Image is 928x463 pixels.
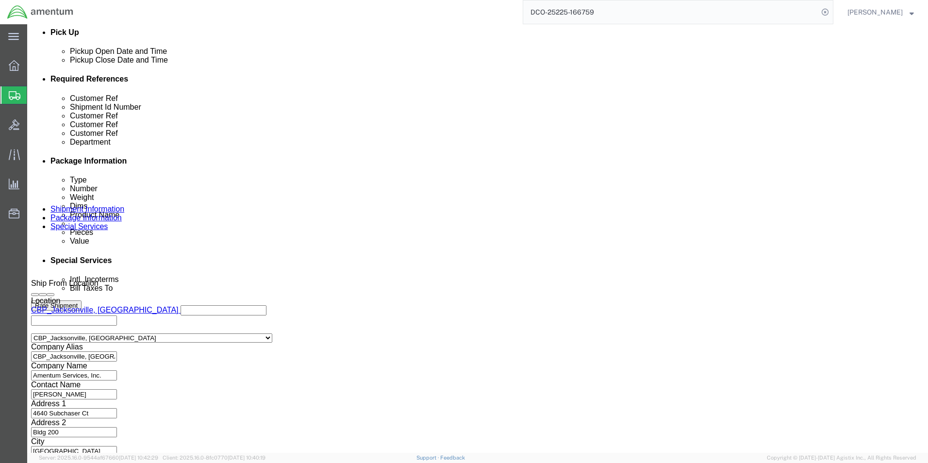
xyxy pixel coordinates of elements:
a: Feedback [440,455,465,461]
a: Support [416,455,441,461]
span: Server: 2025.16.0-9544af67660 [39,455,158,461]
button: [PERSON_NAME] [847,6,914,18]
iframe: FS Legacy Container [27,24,928,453]
span: [DATE] 10:40:19 [228,455,265,461]
span: Copyright © [DATE]-[DATE] Agistix Inc., All Rights Reserved [767,454,916,462]
span: Andrew Carl [847,7,903,17]
img: logo [7,5,74,19]
span: [DATE] 10:42:29 [119,455,158,461]
span: Client: 2025.16.0-8fc0770 [163,455,265,461]
input: Search for shipment number, reference number [523,0,818,24]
